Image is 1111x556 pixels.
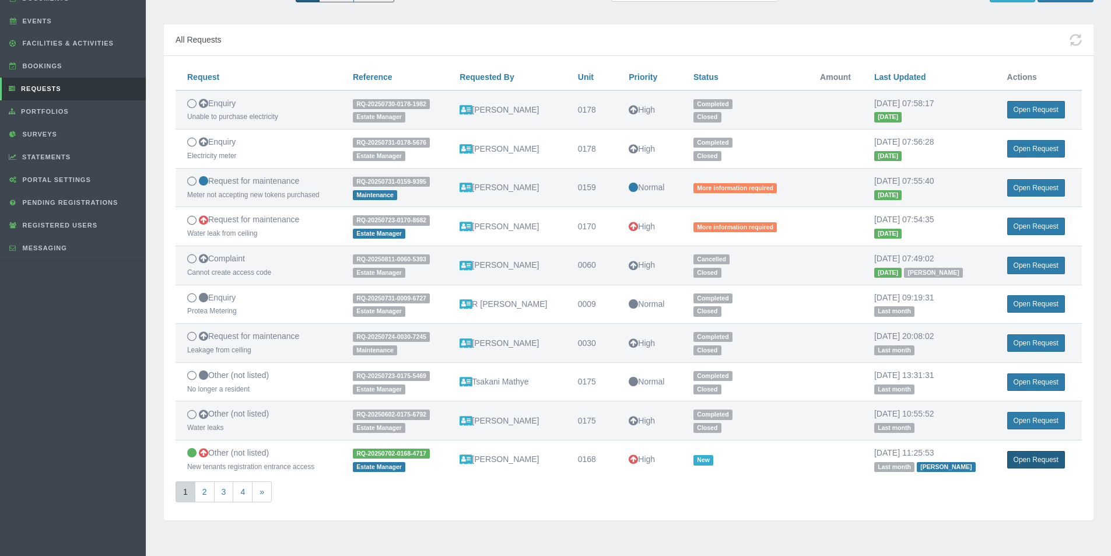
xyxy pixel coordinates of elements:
span: Last month [874,462,914,472]
span: [DATE] [874,268,902,278]
span: Estate Manager [353,268,405,278]
td: [DATE] 13:31:31 [863,362,996,401]
td: High [617,90,682,130]
span: RQ-20250811-0060-5393 [353,254,430,264]
a: Open Request [1007,257,1065,274]
td: Enquiry [176,285,341,324]
td: Normal [617,168,682,207]
span: 1 [176,481,195,503]
span: Closed [693,306,721,316]
a: Open Request [1007,179,1065,197]
span: [PERSON_NAME] [917,462,976,472]
td: [PERSON_NAME] [448,440,566,479]
a: Last Updated [874,72,926,82]
span: Cancelled [693,254,730,264]
span: Last month [874,345,914,355]
span: Events [20,18,52,25]
td: Complaint [176,246,341,285]
td: [DATE] 11:25:53 [863,440,996,479]
td: [DATE] 07:55:40 [863,168,996,207]
a: 3 [214,481,234,503]
span: Last month [874,306,914,316]
span: More information required [693,183,777,193]
td: 0175 [566,401,618,440]
span: Facilities & Activities [20,40,114,47]
a: » [252,481,272,503]
a: Open Request [1007,140,1065,158]
span: [DATE] [874,151,902,161]
span: [DATE] [874,112,902,122]
span: Completed [693,138,733,148]
span: Last month [874,384,914,394]
td: 0170 [566,207,618,246]
span: Closed [693,151,721,161]
span: Pending Registrations [20,199,118,206]
span: [PERSON_NAME] [904,268,963,278]
a: Open Request [1007,334,1065,352]
td: [PERSON_NAME] [448,130,566,169]
small: Unable to purchase electricity [187,113,278,121]
small: Water leak from ceiling [187,229,258,237]
a: Reference [353,72,392,82]
td: Other (not listed) [176,440,341,479]
td: Enquiry [176,90,341,130]
td: High [617,207,682,246]
span: RQ-20250702-0168-4717 [353,449,430,459]
span: New [693,455,713,465]
td: 0009 [566,285,618,324]
span: Estate Manager [353,306,405,316]
span: Closed [693,268,721,278]
span: Closed [693,423,721,433]
span: Completed [693,371,733,381]
span: [DATE] [874,229,902,239]
td: 0030 [566,324,618,363]
span: Estate Manager [353,229,405,239]
span: Estate Manager [353,151,405,161]
span: RQ-20250724-0030-7245 [353,332,430,342]
span: Requests [18,85,61,92]
td: Tsakani Mathye [448,362,566,401]
td: High [617,324,682,363]
td: 0175 [566,362,618,401]
span: Completed [693,293,733,303]
td: Request for maintenance [176,207,341,246]
td: [PERSON_NAME] [448,324,566,363]
a: 4 [233,481,253,503]
td: High [617,440,682,479]
span: RQ-20250723-0175-5469 [353,371,430,381]
td: Request for maintenance [176,324,341,363]
div: All Requests [164,25,1094,56]
small: No longer a resident [187,385,250,393]
td: [PERSON_NAME] [448,207,566,246]
td: Request for maintenance [176,168,341,207]
span: RQ-20250723-0170-8682 [353,215,430,225]
td: Normal [617,285,682,324]
small: Leakage from ceiling [187,346,251,354]
span: Estate Manager [353,112,405,122]
td: 0168 [566,440,618,479]
a: Open Request [1007,218,1065,235]
span: Surveys [20,131,57,138]
td: [PERSON_NAME] [448,168,566,207]
span: Completed [693,99,733,109]
span: [DATE] [874,190,902,200]
a: Priority [629,72,657,82]
td: Other (not listed) [176,401,341,440]
small: Cannot create access code [187,268,271,277]
span: Messaging [20,244,67,251]
td: 0178 [566,90,618,130]
a: Open Request [1007,295,1065,313]
small: Electricity meter [187,152,237,160]
span: Portfolios [18,108,69,115]
a: 2 [195,481,215,503]
small: Meter not accepting new tokens purchased [187,191,320,199]
span: More information required [693,222,777,232]
td: Enquiry [176,130,341,169]
span: RQ-20250731-0159-9395 [353,177,430,187]
span: Bookings [20,62,62,69]
td: [DATE] 09:19:31 [863,285,996,324]
td: [PERSON_NAME] [448,90,566,130]
span: Closed [693,384,721,394]
a: Open Request [1007,373,1065,391]
a: Requested By [460,72,514,82]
